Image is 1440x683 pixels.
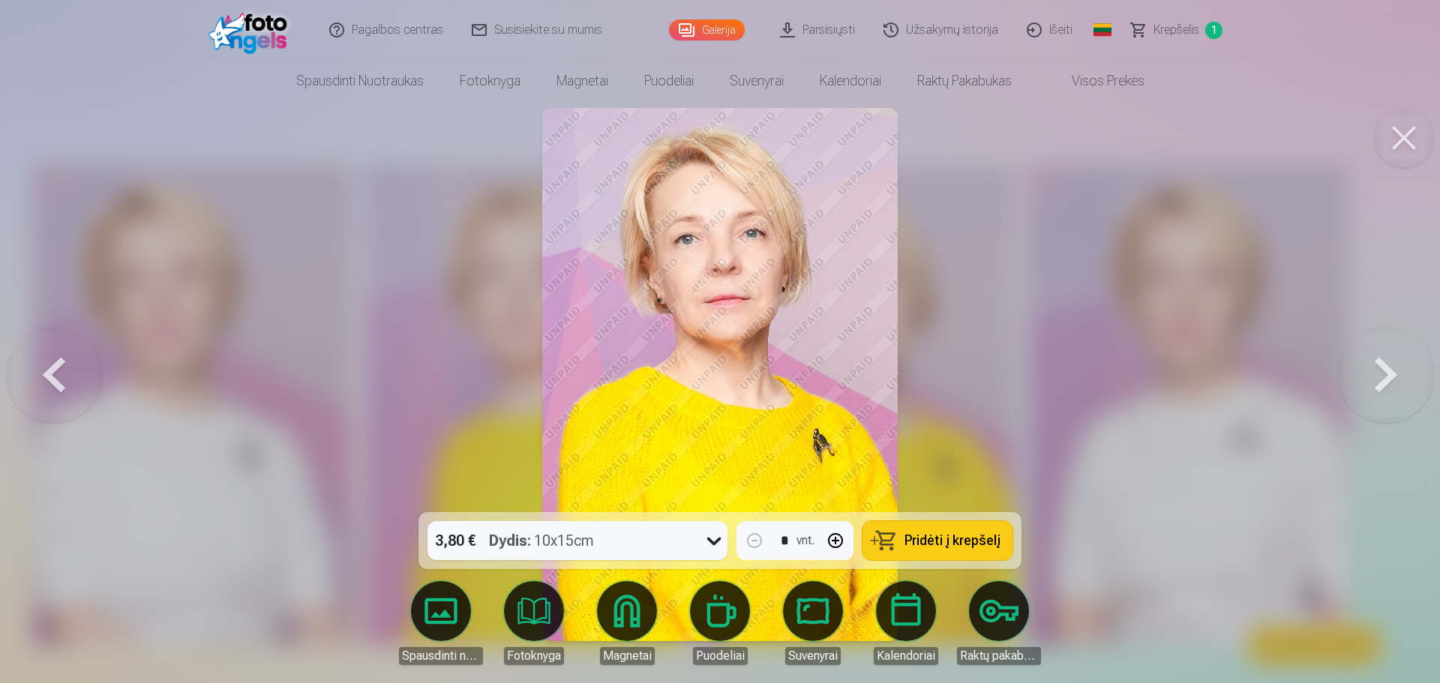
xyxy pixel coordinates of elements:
a: Magnetai [585,581,669,665]
a: Kalendoriai [802,60,899,102]
a: Fotoknyga [492,581,576,665]
span: Krepšelis [1153,21,1199,39]
strong: Dydis : [489,530,531,551]
a: Raktų pakabukas [899,60,1030,102]
a: Galerija [669,19,745,40]
div: 10x15cm [489,521,594,560]
a: Magnetai [538,60,626,102]
a: Fotoknyga [442,60,538,102]
a: Spausdinti nuotraukas [278,60,442,102]
div: vnt. [796,532,814,550]
a: Spausdinti nuotraukas [399,581,483,665]
div: Magnetai [600,647,655,665]
div: Fotoknyga [504,647,564,665]
img: /fa2 [208,6,295,54]
div: Suvenyrai [785,647,841,665]
a: Kalendoriai [864,581,948,665]
div: Spausdinti nuotraukas [399,647,483,665]
a: Puodeliai [626,60,712,102]
div: 3,80 € [427,521,483,560]
a: Suvenyrai [771,581,855,665]
div: Puodeliai [693,647,748,665]
span: 1 [1205,22,1222,39]
a: Visos prekės [1030,60,1162,102]
a: Puodeliai [678,581,762,665]
div: Raktų pakabukas [957,647,1041,665]
div: Kalendoriai [874,647,938,665]
a: Raktų pakabukas [957,581,1041,665]
span: Pridėti į krepšelį [904,534,1000,547]
button: Pridėti į krepšelį [862,521,1012,560]
a: Suvenyrai [712,60,802,102]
